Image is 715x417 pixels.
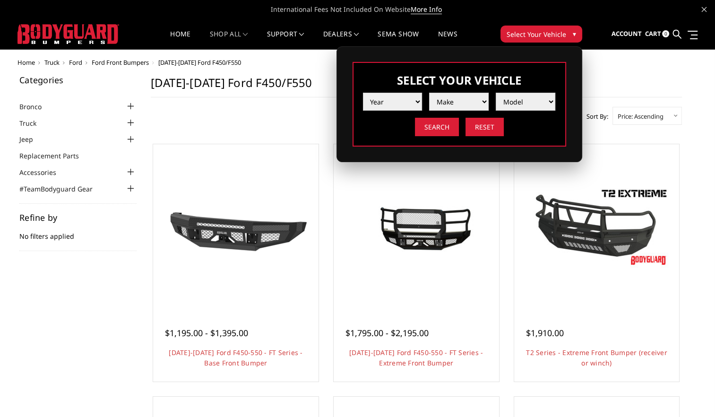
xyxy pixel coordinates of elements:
a: Replacement Parts [19,151,91,161]
a: Dealers [323,31,359,49]
h5: Categories [19,76,137,84]
a: T2 Series - Extreme Front Bumper (receiver or winch) [526,348,667,367]
a: Jeep [19,134,45,144]
select: Please select the value from list. [363,93,422,111]
span: $1,795.00 - $2,195.00 [345,327,429,339]
a: 2017-2022 Ford F450-550 - FT Series - Base Front Bumper [155,147,316,307]
a: #TeamBodyguard Gear [19,184,104,194]
a: Accessories [19,167,68,177]
a: Ford [69,58,82,67]
iframe: Chat Widget [668,372,715,417]
a: Ford Front Bumpers [92,58,149,67]
span: Select Your Vehicle [507,29,566,39]
a: Cart 0 [645,21,669,47]
a: Home [17,58,35,67]
span: ▾ [573,29,576,39]
input: Search [415,118,459,136]
span: Cart [645,29,661,38]
img: BODYGUARD BUMPERS [17,24,119,44]
span: [DATE]-[DATE] Ford F450/F550 [158,58,241,67]
a: shop all [210,31,248,49]
a: Account [611,21,641,47]
a: 2017-2022 Ford F450-550 - FT Series - Extreme Front Bumper 2017-2022 Ford F450-550 - FT Series - ... [336,147,497,307]
h3: Select Your Vehicle [363,72,556,88]
label: Sort By: [581,109,608,123]
select: Please select the value from list. [429,93,489,111]
a: News [438,31,457,49]
a: More Info [411,5,442,14]
h1: [DATE]-[DATE] Ford F450/F550 [151,76,682,97]
a: Home [170,31,190,49]
a: Truck [44,58,60,67]
span: $1,195.00 - $1,395.00 [165,327,248,339]
a: Bronco [19,102,53,112]
span: Account [611,29,641,38]
a: Truck [19,118,48,128]
span: 0 [662,30,669,37]
div: No filters applied [19,213,137,251]
a: SEMA Show [378,31,419,49]
input: Reset [465,118,504,136]
a: Support [267,31,304,49]
img: 2017-2022 Ford F450-550 - FT Series - Base Front Bumper [160,184,311,269]
a: [DATE]-[DATE] Ford F450-550 - FT Series - Base Front Bumper [169,348,302,367]
a: [DATE]-[DATE] Ford F450-550 - FT Series - Extreme Front Bumper [349,348,483,367]
h5: Refine by [19,213,137,222]
button: Select Your Vehicle [500,26,582,43]
span: $1,910.00 [526,327,564,339]
a: T2 Series - Extreme Front Bumper (receiver or winch) T2 Series - Extreme Front Bumper (receiver o... [517,147,677,307]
